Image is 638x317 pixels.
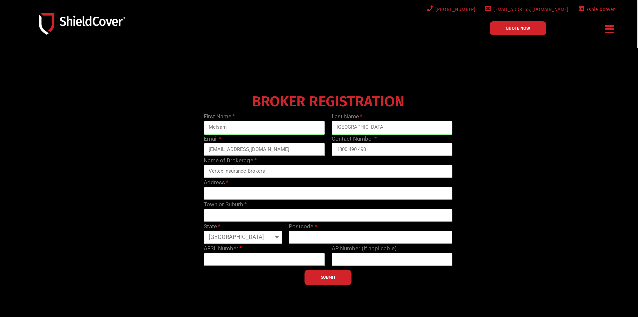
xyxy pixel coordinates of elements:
span: /shieldcover [584,5,615,14]
label: State [204,222,220,231]
label: Last Name [332,112,362,121]
h4: BROKER REGISTRATION [200,98,456,106]
button: SUBMIT [305,270,352,285]
span: QUOTE NOW [506,26,530,30]
span: [PHONE_NUMBER] [433,5,476,14]
span: SUBMIT [321,277,336,278]
a: /shieldcover [577,5,615,14]
label: Email [204,135,221,143]
span: [EMAIL_ADDRESS][DOMAIN_NAME] [491,5,568,14]
label: AR Number (if applicable) [332,244,397,253]
a: [PHONE_NUMBER] [425,5,476,14]
label: Town or Suburb [204,200,247,209]
label: Name of Brokerage [204,156,257,165]
div: Menu Toggle [602,21,617,37]
label: Address [204,178,228,187]
label: First Name [204,112,235,121]
a: [EMAIL_ADDRESS][DOMAIN_NAME] [484,5,569,14]
label: Contact Number [332,135,377,143]
img: Shield-Cover-Underwriting-Australia-logo-full [39,13,125,34]
label: AFSL Number [204,244,242,253]
label: Postcode [289,222,317,231]
a: QUOTE NOW [490,21,546,35]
